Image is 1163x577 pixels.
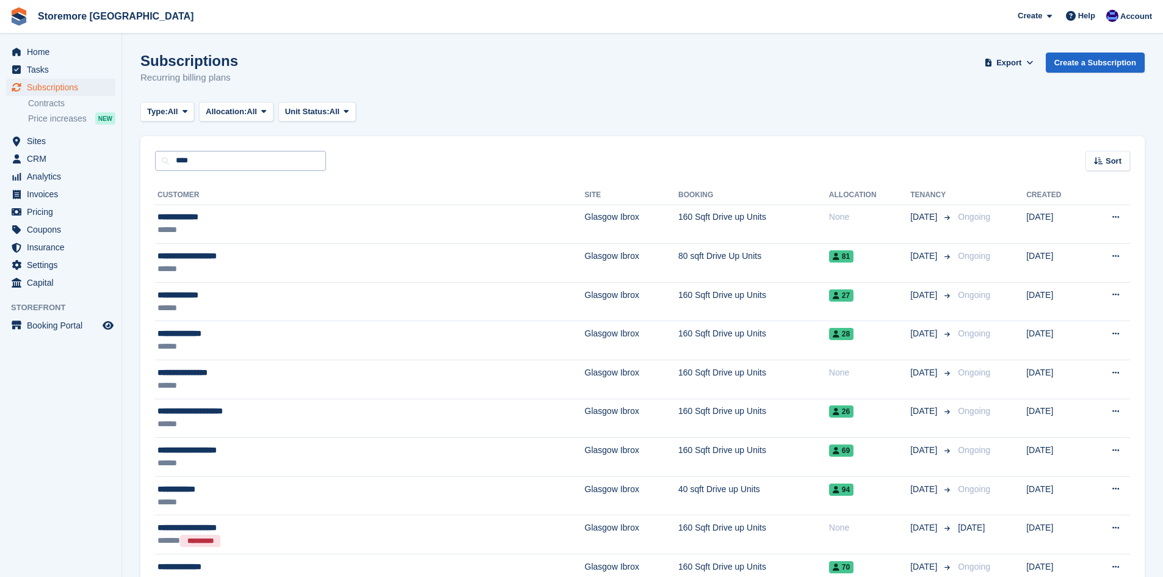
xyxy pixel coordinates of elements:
[829,405,853,418] span: 26
[6,43,115,60] a: menu
[958,290,990,300] span: Ongoing
[585,282,678,321] td: Glasgow Ibrox
[678,321,829,360] td: 160 Sqft Drive up Units
[958,445,990,455] span: Ongoing
[829,211,910,223] div: None
[585,186,678,205] th: Site
[1106,155,1121,167] span: Sort
[278,102,356,122] button: Unit Status: All
[829,561,853,573] span: 70
[585,438,678,477] td: Glasgow Ibrox
[6,317,115,334] a: menu
[27,274,100,291] span: Capital
[1026,399,1086,438] td: [DATE]
[28,113,87,125] span: Price increases
[168,106,178,118] span: All
[33,6,198,26] a: Storemore [GEOGRAPHIC_DATA]
[910,444,940,457] span: [DATE]
[910,327,940,340] span: [DATE]
[27,203,100,220] span: Pricing
[829,521,910,534] div: None
[585,244,678,283] td: Glasgow Ibrox
[910,250,940,263] span: [DATE]
[285,106,330,118] span: Unit Status:
[6,132,115,150] a: menu
[27,256,100,274] span: Settings
[829,328,853,340] span: 28
[1078,10,1095,22] span: Help
[678,205,829,244] td: 160 Sqft Drive up Units
[910,366,940,379] span: [DATE]
[958,406,990,416] span: Ongoing
[982,53,1036,73] button: Export
[1018,10,1042,22] span: Create
[27,61,100,78] span: Tasks
[1026,244,1086,283] td: [DATE]
[678,282,829,321] td: 160 Sqft Drive up Units
[1026,186,1086,205] th: Created
[1026,321,1086,360] td: [DATE]
[585,515,678,554] td: Glasgow Ibrox
[6,256,115,274] a: menu
[678,476,829,515] td: 40 sqft Drive up Units
[155,186,585,205] th: Customer
[678,360,829,399] td: 160 Sqft Drive up Units
[6,274,115,291] a: menu
[28,112,115,125] a: Price increases NEW
[27,43,100,60] span: Home
[1026,205,1086,244] td: [DATE]
[27,150,100,167] span: CRM
[1026,360,1086,399] td: [DATE]
[1026,476,1086,515] td: [DATE]
[6,150,115,167] a: menu
[27,186,100,203] span: Invoices
[996,57,1021,69] span: Export
[27,239,100,256] span: Insurance
[1026,282,1086,321] td: [DATE]
[28,98,115,109] a: Contracts
[247,106,257,118] span: All
[678,399,829,438] td: 160 Sqft Drive up Units
[27,132,100,150] span: Sites
[10,7,28,26] img: stora-icon-8386f47178a22dfd0bd8f6a31ec36ba5ce8667c1dd55bd0f319d3a0aa187defe.svg
[6,61,115,78] a: menu
[27,79,100,96] span: Subscriptions
[678,186,829,205] th: Booking
[6,168,115,185] a: menu
[1046,53,1145,73] a: Create a Subscription
[585,360,678,399] td: Glasgow Ibrox
[910,186,953,205] th: Tenancy
[829,445,853,457] span: 69
[140,71,238,85] p: Recurring billing plans
[958,251,990,261] span: Ongoing
[6,203,115,220] a: menu
[585,476,678,515] td: Glasgow Ibrox
[27,221,100,238] span: Coupons
[829,186,910,205] th: Allocation
[585,321,678,360] td: Glasgow Ibrox
[910,561,940,573] span: [DATE]
[910,405,940,418] span: [DATE]
[829,250,853,263] span: 81
[1106,10,1118,22] img: Angela
[678,244,829,283] td: 80 sqft Drive Up Units
[958,562,990,572] span: Ongoing
[585,399,678,438] td: Glasgow Ibrox
[958,328,990,338] span: Ongoing
[678,515,829,554] td: 160 Sqft Drive up Units
[958,484,990,494] span: Ongoing
[199,102,274,122] button: Allocation: All
[206,106,247,118] span: Allocation:
[140,102,194,122] button: Type: All
[1120,10,1152,23] span: Account
[27,168,100,185] span: Analytics
[958,212,990,222] span: Ongoing
[1026,515,1086,554] td: [DATE]
[585,205,678,244] td: Glasgow Ibrox
[147,106,168,118] span: Type:
[101,318,115,333] a: Preview store
[95,112,115,125] div: NEW
[910,521,940,534] span: [DATE]
[11,302,121,314] span: Storefront
[6,186,115,203] a: menu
